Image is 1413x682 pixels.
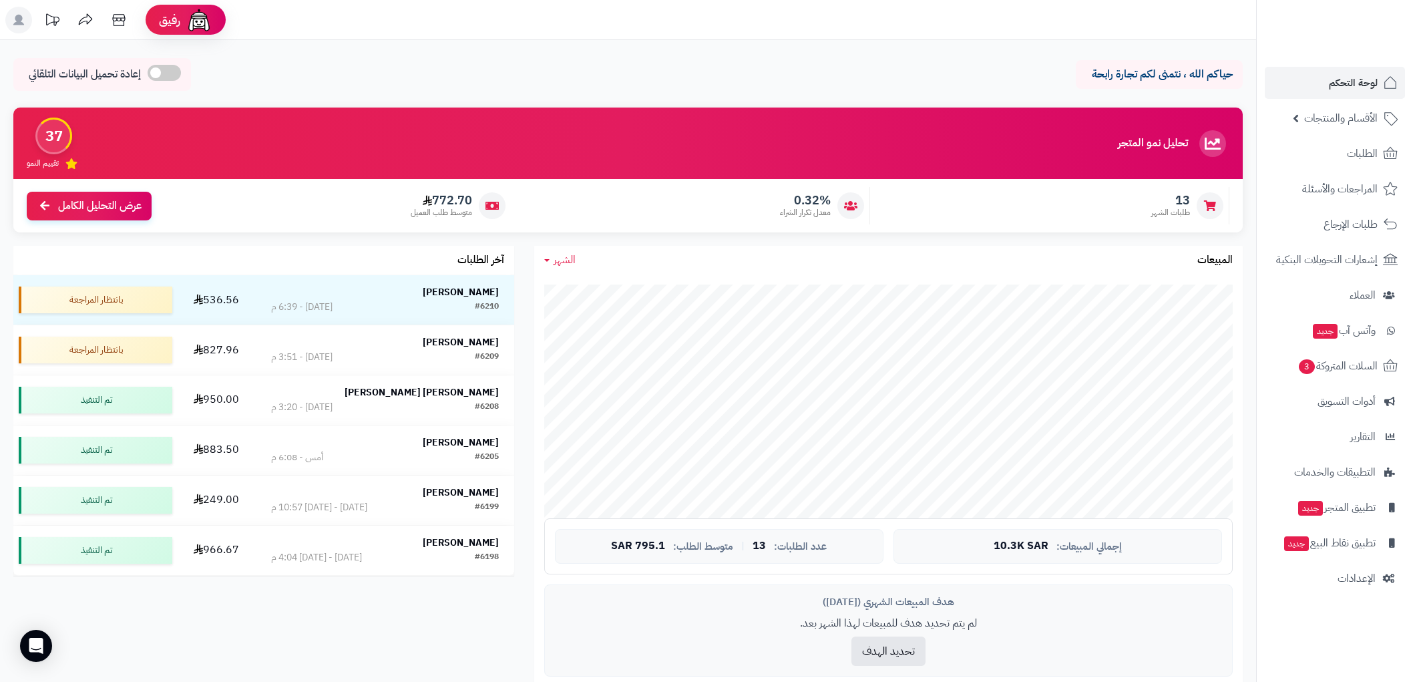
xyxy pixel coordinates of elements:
a: تطبيق نقاط البيعجديد [1265,527,1405,559]
span: عدد الطلبات: [774,541,827,552]
strong: [PERSON_NAME] [423,335,499,349]
div: Open Intercom Messenger [20,630,52,662]
span: جديد [1284,536,1309,551]
a: السلات المتروكة3 [1265,350,1405,382]
img: ai-face.png [186,7,212,33]
span: رفيق [159,12,180,28]
div: تم التنفيذ [19,537,172,564]
span: العملاء [1350,286,1376,305]
span: معدل تكرار الشراء [780,207,831,218]
div: #6210 [475,301,499,314]
h3: آخر الطلبات [457,254,504,267]
div: تم التنفيذ [19,487,172,514]
img: logo-2.png [1322,25,1400,53]
span: متوسط الطلب: [673,541,733,552]
span: 10.3K SAR [994,540,1048,552]
span: متوسط طلب العميل [411,207,472,218]
button: تحديد الهدف [851,637,926,666]
a: إشعارات التحويلات البنكية [1265,244,1405,276]
div: #6205 [475,451,499,464]
p: حياكم الله ، نتمنى لكم تجارة رابحة [1086,67,1233,82]
td: 249.00 [178,476,256,525]
span: الإعدادات [1338,569,1376,588]
a: الإعدادات [1265,562,1405,594]
div: بانتظار المراجعة [19,337,172,363]
div: تم التنفيذ [19,387,172,413]
span: جديد [1313,324,1338,339]
strong: [PERSON_NAME] [PERSON_NAME] [345,385,499,399]
span: وآتس آب [1311,321,1376,340]
h3: المبيعات [1197,254,1233,267]
div: #6208 [475,401,499,414]
a: الشهر [544,252,576,268]
td: 827.96 [178,325,256,375]
a: عرض التحليل الكامل [27,192,152,220]
h3: تحليل نمو المتجر [1118,138,1188,150]
div: #6198 [475,551,499,564]
td: 950.00 [178,375,256,425]
span: 13 [1151,193,1190,208]
a: التطبيقات والخدمات [1265,456,1405,488]
div: #6209 [475,351,499,364]
div: #6199 [475,501,499,514]
td: 883.50 [178,425,256,475]
div: [DATE] - [DATE] 10:57 م [271,501,367,514]
a: العملاء [1265,279,1405,311]
div: بانتظار المراجعة [19,287,172,313]
span: | [741,541,745,551]
div: تم التنفيذ [19,437,172,464]
span: الطلبات [1347,144,1378,163]
div: [DATE] - 6:39 م [271,301,333,314]
a: أدوات التسويق [1265,385,1405,417]
div: أمس - 6:08 م [271,451,323,464]
span: 3 [1298,359,1315,374]
span: الشهر [554,252,576,268]
span: 795.1 SAR [611,540,665,552]
a: وآتس آبجديد [1265,315,1405,347]
strong: [PERSON_NAME] [423,436,499,450]
span: 0.32% [780,193,831,208]
a: لوحة التحكم [1265,67,1405,99]
div: [DATE] - 3:51 م [271,351,333,364]
span: إجمالي المبيعات: [1056,541,1122,552]
strong: [PERSON_NAME] [423,486,499,500]
span: تطبيق المتجر [1297,498,1376,517]
span: طلبات الإرجاع [1324,215,1378,234]
a: تطبيق المتجرجديد [1265,492,1405,524]
span: المراجعات والأسئلة [1302,180,1378,198]
strong: [PERSON_NAME] [423,536,499,550]
span: إشعارات التحويلات البنكية [1276,250,1378,269]
strong: [PERSON_NAME] [423,285,499,299]
span: عرض التحليل الكامل [58,198,142,214]
td: 536.56 [178,275,256,325]
span: تطبيق نقاط البيع [1283,534,1376,552]
span: تقييم النمو [27,158,59,169]
div: [DATE] - 3:20 م [271,401,333,414]
span: 772.70 [411,193,472,208]
span: أدوات التسويق [1318,392,1376,411]
span: التقارير [1350,428,1376,446]
div: [DATE] - [DATE] 4:04 م [271,551,362,564]
span: إعادة تحميل البيانات التلقائي [29,67,141,82]
div: هدف المبيعات الشهري ([DATE]) [555,595,1222,609]
span: السلات المتروكة [1297,357,1378,375]
span: التطبيقات والخدمات [1294,463,1376,482]
span: جديد [1298,501,1323,516]
a: الطلبات [1265,138,1405,170]
span: الأقسام والمنتجات [1304,109,1378,128]
a: المراجعات والأسئلة [1265,173,1405,205]
span: طلبات الشهر [1151,207,1190,218]
td: 966.67 [178,526,256,575]
span: 13 [753,540,766,552]
span: لوحة التحكم [1329,73,1378,92]
p: لم يتم تحديد هدف للمبيعات لهذا الشهر بعد. [555,616,1222,631]
a: طلبات الإرجاع [1265,208,1405,240]
a: التقارير [1265,421,1405,453]
a: تحديثات المنصة [35,7,69,37]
